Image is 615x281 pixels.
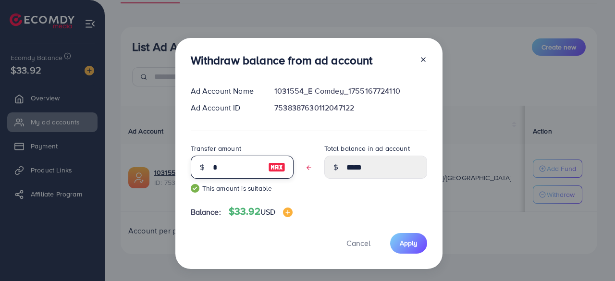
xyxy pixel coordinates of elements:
span: Balance: [191,207,221,218]
h3: Withdraw balance from ad account [191,53,373,67]
div: 1031554_E Comdey_1755167724110 [267,86,434,97]
span: Apply [400,238,418,248]
h4: $33.92 [229,206,293,218]
small: This amount is suitable [191,183,294,193]
div: Ad Account ID [183,102,267,113]
img: guide [191,184,199,193]
span: Cancel [346,238,370,248]
button: Apply [390,233,427,254]
iframe: Chat [574,238,608,274]
div: 7538387630112047122 [267,102,434,113]
span: USD [260,207,275,217]
button: Cancel [334,233,382,254]
div: Ad Account Name [183,86,267,97]
img: image [268,161,285,173]
label: Transfer amount [191,144,241,153]
label: Total balance in ad account [324,144,410,153]
img: image [283,208,293,217]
